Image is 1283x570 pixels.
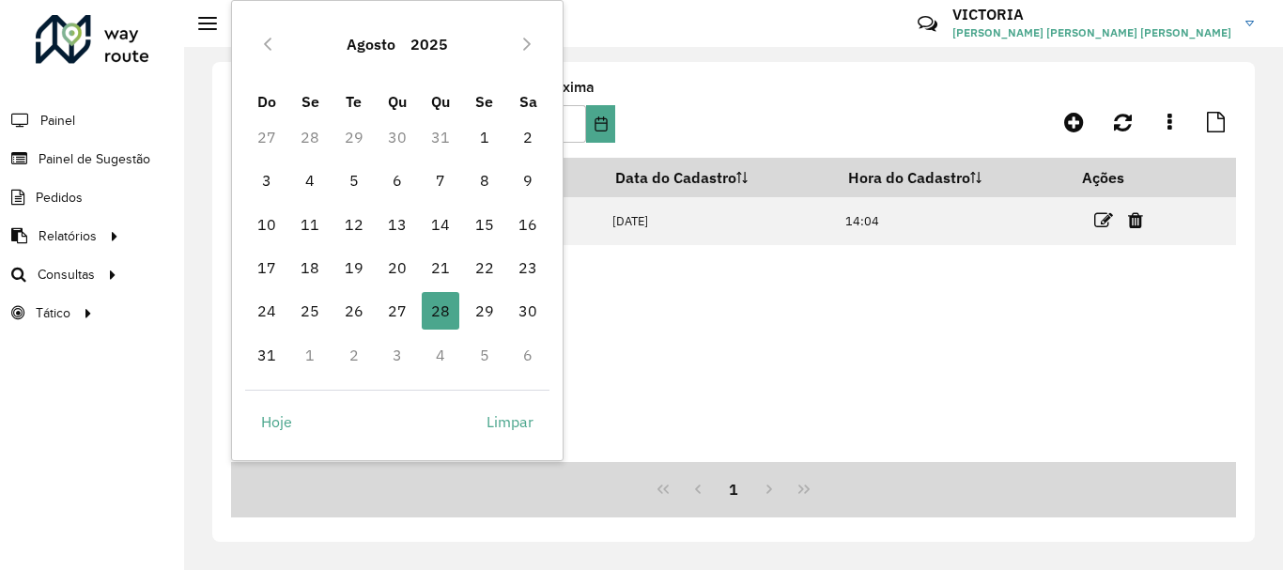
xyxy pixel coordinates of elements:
[422,249,459,286] span: 21
[288,116,332,159] td: 28
[419,246,462,289] td: 21
[509,118,547,156] span: 2
[463,116,506,159] td: 1
[39,149,150,169] span: Painel de Sugestão
[248,206,286,243] span: 10
[463,246,506,289] td: 22
[248,292,286,330] span: 24
[245,116,288,159] td: 27
[291,249,329,286] span: 18
[248,249,286,286] span: 17
[379,292,416,330] span: 27
[487,410,533,433] span: Limpar
[512,29,542,59] button: Next Month
[603,197,836,245] td: [DATE]
[907,4,948,44] a: Contato Rápido
[245,159,288,202] td: 3
[509,292,547,330] span: 30
[346,92,362,111] span: Te
[332,116,375,159] td: 29
[419,333,462,377] td: 4
[463,333,506,377] td: 5
[475,92,493,111] span: Se
[40,111,75,131] span: Painel
[332,246,375,289] td: 19
[376,116,419,159] td: 30
[506,289,549,332] td: 30
[716,471,751,507] button: 1
[509,249,547,286] span: 23
[332,159,375,202] td: 5
[506,159,549,202] td: 9
[332,333,375,377] td: 2
[376,289,419,332] td: 27
[376,246,419,289] td: 20
[463,159,506,202] td: 8
[603,158,836,197] th: Data do Cadastro
[419,203,462,246] td: 14
[419,116,462,159] td: 31
[332,203,375,246] td: 12
[379,162,416,199] span: 6
[288,246,332,289] td: 18
[379,206,416,243] span: 13
[952,6,1231,23] h3: VICTORIA
[261,410,292,433] span: Hoje
[463,289,506,332] td: 29
[288,203,332,246] td: 11
[835,197,1069,245] td: 14:04
[466,292,503,330] span: 29
[1094,208,1113,233] a: Editar
[291,292,329,330] span: 25
[339,22,403,67] button: Choose Month
[419,289,462,332] td: 28
[335,249,373,286] span: 19
[403,22,456,67] button: Choose Year
[257,92,276,111] span: Do
[379,249,416,286] span: 20
[419,159,462,202] td: 7
[291,206,329,243] span: 11
[466,249,503,286] span: 22
[38,265,95,285] span: Consultas
[519,92,537,111] span: Sa
[248,162,286,199] span: 3
[431,92,450,111] span: Qu
[36,303,70,323] span: Tático
[245,333,288,377] td: 31
[288,289,332,332] td: 25
[466,118,503,156] span: 1
[388,92,407,111] span: Qu
[335,292,373,330] span: 26
[463,203,506,246] td: 15
[245,403,308,440] button: Hoje
[253,29,283,59] button: Previous Month
[506,333,549,377] td: 6
[39,226,97,246] span: Relatórios
[466,162,503,199] span: 8
[1128,208,1143,233] a: Excluir
[376,159,419,202] td: 6
[422,206,459,243] span: 14
[466,206,503,243] span: 15
[217,13,386,34] h2: Painel de Sugestão
[422,162,459,199] span: 7
[291,162,329,199] span: 4
[835,158,1069,197] th: Hora do Cadastro
[301,92,319,111] span: Se
[335,162,373,199] span: 5
[332,289,375,332] td: 26
[506,203,549,246] td: 16
[245,246,288,289] td: 17
[36,188,83,208] span: Pedidos
[586,105,615,143] button: Choose Date
[509,162,547,199] span: 9
[376,203,419,246] td: 13
[335,206,373,243] span: 12
[288,333,332,377] td: 1
[1070,158,1183,197] th: Ações
[288,159,332,202] td: 4
[245,289,288,332] td: 24
[422,292,459,330] span: 28
[509,206,547,243] span: 16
